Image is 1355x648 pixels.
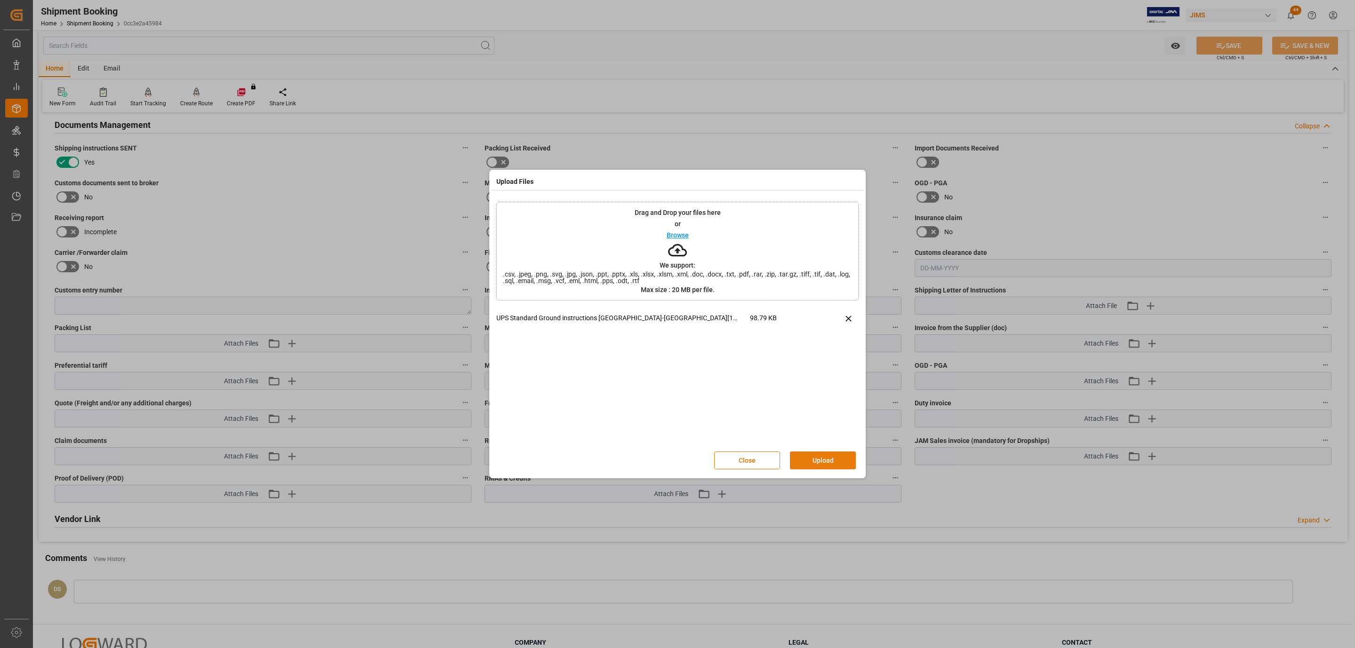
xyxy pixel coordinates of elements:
p: Max size : 20 MB per file. [641,286,715,293]
p: or [675,221,681,227]
span: .csv, .jpeg, .png, .svg, .jpg, .json, .ppt, .pptx, .xls, .xlsx, .xlsm, .xml, .doc, .docx, .txt, .... [497,271,858,284]
p: Drag and Drop your files here [635,209,721,216]
h4: Upload Files [496,177,534,187]
div: Drag and Drop your files hereorBrowseWe support:.csv, .jpeg, .png, .svg, .jpg, .json, .ppt, .pptx... [496,202,859,300]
button: Upload [790,451,856,469]
span: 98.79 KB [750,313,814,330]
p: Browse [667,232,689,238]
p: We support: [660,262,695,269]
button: Close [714,451,780,469]
p: UPS Standard Ground instructions [GEOGRAPHIC_DATA]-[GEOGRAPHIC_DATA][1913].docx [496,313,750,323]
